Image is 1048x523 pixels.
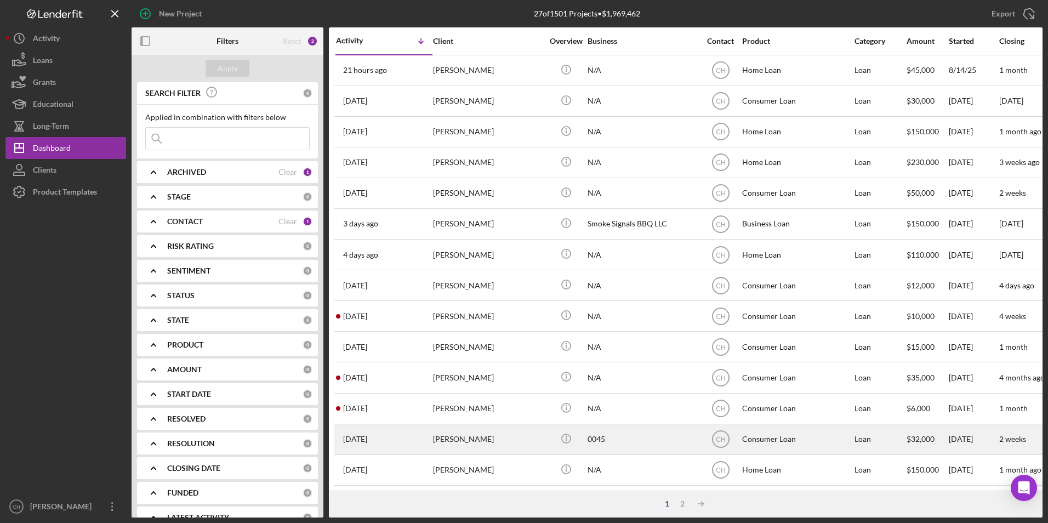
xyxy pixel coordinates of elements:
a: Activity [5,27,126,49]
b: AMOUNT [167,365,202,374]
div: Loan [855,456,905,485]
time: 1 month ago [999,465,1041,474]
div: Started [949,37,998,46]
div: N/A [588,302,697,331]
text: CH [716,128,725,136]
b: STATUS [167,291,195,300]
div: $230,000 [907,148,948,177]
div: [PERSON_NAME] [433,87,543,116]
div: Consumer Loan [742,425,852,454]
div: 0 [303,241,312,251]
div: Home Loan [742,117,852,146]
div: N/A [588,394,697,423]
text: CH [716,190,725,197]
div: Category [855,37,905,46]
div: [DATE] [949,332,998,361]
div: 0 [303,488,312,498]
div: Product Templates [33,181,97,206]
div: N/A [588,486,697,515]
button: Product Templates [5,181,126,203]
text: CH [716,220,725,228]
a: Long-Term [5,115,126,137]
div: Contact [700,37,741,46]
button: New Project [132,3,213,25]
time: [DATE] [999,96,1023,105]
div: 2 [307,36,318,47]
time: 2025-08-25 17:37 [343,251,378,259]
b: PRODUCT [167,340,203,349]
div: Home Loan [742,56,852,85]
div: N/A [588,56,697,85]
div: 0 [303,192,312,202]
div: Consumer Loan [742,332,852,361]
div: $30,000 [907,87,948,116]
div: Activity [336,36,384,45]
div: Export [992,3,1015,25]
div: [DATE] [949,87,998,116]
div: [PERSON_NAME] [433,148,543,177]
div: N/A [588,148,697,177]
button: Educational [5,93,126,115]
time: 2025-08-28 21:05 [343,66,387,75]
div: N/A [588,179,697,208]
div: Long-Term [33,115,69,140]
b: CONTACT [167,217,203,226]
div: Amount [907,37,948,46]
div: 27 of 1501 Projects • $1,969,462 [534,9,640,18]
div: Overview [545,37,586,46]
div: Loan [855,240,905,269]
time: 2025-08-22 19:36 [343,281,367,290]
div: Clear [278,217,297,226]
text: CH [716,282,725,289]
div: 2 [675,499,690,508]
div: $150,000 [907,117,948,146]
div: 0 [303,315,312,325]
div: Loan [855,332,905,361]
time: 2025-08-19 19:31 [343,404,367,413]
text: CH [716,312,725,320]
div: 8/14/25 [949,56,998,85]
div: $110,000 [907,240,948,269]
div: $15,000 [907,332,948,361]
div: [PERSON_NAME] [433,486,543,515]
div: 0 [303,513,312,522]
b: RESOLVED [167,414,206,423]
text: CH [716,467,725,474]
div: 8/14/25 [949,486,998,515]
div: $32,000 [907,425,948,454]
time: [DATE] [999,219,1023,228]
div: Business [588,37,697,46]
text: CH [716,98,725,105]
div: Loans [33,49,53,74]
time: 1 month [999,65,1028,75]
time: 2025-08-27 01:54 [343,219,378,228]
b: Filters [217,37,238,46]
time: 1 month ago [999,127,1041,136]
div: [PERSON_NAME] [433,425,543,454]
div: Loan [855,363,905,392]
div: Grants [33,71,56,96]
div: [PERSON_NAME] [433,394,543,423]
time: 2025-08-18 12:25 [343,465,367,474]
button: CH[PERSON_NAME] [5,496,126,518]
div: [DATE] [949,456,998,485]
text: CH [716,251,725,259]
div: Loan [855,486,905,515]
div: 0045 [588,425,697,454]
a: Clients [5,159,126,181]
div: [DATE] [949,179,998,208]
div: 0 [303,266,312,276]
div: Loan [855,302,905,331]
a: Grants [5,71,126,93]
div: 0 [303,365,312,374]
div: 0 [303,340,312,350]
text: CH [716,374,725,382]
button: Export [981,3,1043,25]
button: Dashboard [5,137,126,159]
div: Reset [283,37,301,46]
div: Business Loan [742,209,852,238]
div: Loan [855,148,905,177]
div: [PERSON_NAME] [433,363,543,392]
div: $150,000 [907,209,948,238]
button: Apply [206,60,249,77]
